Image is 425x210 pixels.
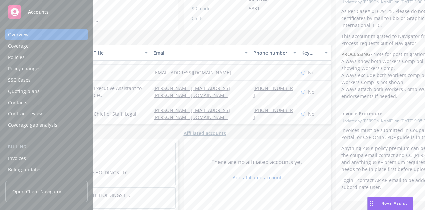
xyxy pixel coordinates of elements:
[308,69,314,76] span: No
[192,5,246,12] div: SIC code
[5,86,88,97] a: Quoting plans
[153,49,241,56] div: Email
[8,86,40,97] div: Quoting plans
[8,97,27,108] div: Contacts
[8,108,43,119] div: Contract review
[5,144,88,150] div: Billing
[249,15,251,22] span: -
[5,120,88,130] a: Coverage gap analysis
[233,174,282,181] a: Add affiliated account
[91,45,151,61] button: Title
[251,45,298,61] button: Phone number
[5,108,88,119] a: Contract review
[5,52,88,63] a: Policies
[368,197,376,210] div: Drag to move
[5,3,88,21] a: Accounts
[94,49,141,56] div: Title
[28,9,49,15] span: Accounts
[308,88,314,95] span: No
[94,110,136,117] span: Chief of Staff, Legal
[96,17,98,24] span: -
[153,85,234,98] a: [PERSON_NAME][EMAIL_ADDRESS][PERSON_NAME][DOMAIN_NAME]
[253,69,260,76] a: -
[5,164,88,175] a: Billing updates
[5,63,88,74] a: Policy changes
[8,41,29,51] div: Coverage
[94,85,148,99] span: Executive Assistant to CFO
[96,8,98,15] span: -
[153,69,236,76] a: [EMAIL_ADDRESS][DOMAIN_NAME]
[8,29,29,40] div: Overview
[192,15,246,22] div: CSLB
[8,52,25,63] div: Policies
[253,49,289,56] div: Phone number
[367,197,413,210] button: Nova Assist
[5,97,88,108] a: Contacts
[5,41,88,51] a: Coverage
[12,188,62,195] span: Open Client Navigator
[249,5,260,12] span: 5331
[5,75,88,85] a: SSC Cases
[8,153,26,164] div: Invoices
[8,120,57,130] div: Coverage gap analysis
[301,49,321,56] div: Key contact
[5,153,88,164] a: Invoices
[8,63,41,74] div: Policy changes
[8,75,31,85] div: SSC Cases
[341,51,370,57] strong: PROCESSING
[299,45,331,61] button: Key contact
[94,69,95,76] span: -
[253,107,293,120] a: [PHONE_NUMBER]
[381,200,407,206] span: Nova Assist
[5,29,88,40] a: Overview
[212,158,302,166] span: There are no affiliated accounts yet
[184,130,226,137] a: Affiliated accounts
[153,107,234,120] a: [PERSON_NAME][EMAIL_ADDRESS][PERSON_NAME][DOMAIN_NAME]
[308,110,314,117] span: No
[253,85,293,98] a: [PHONE_NUMBER]
[151,45,251,61] button: Email
[8,164,42,175] div: Billing updates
